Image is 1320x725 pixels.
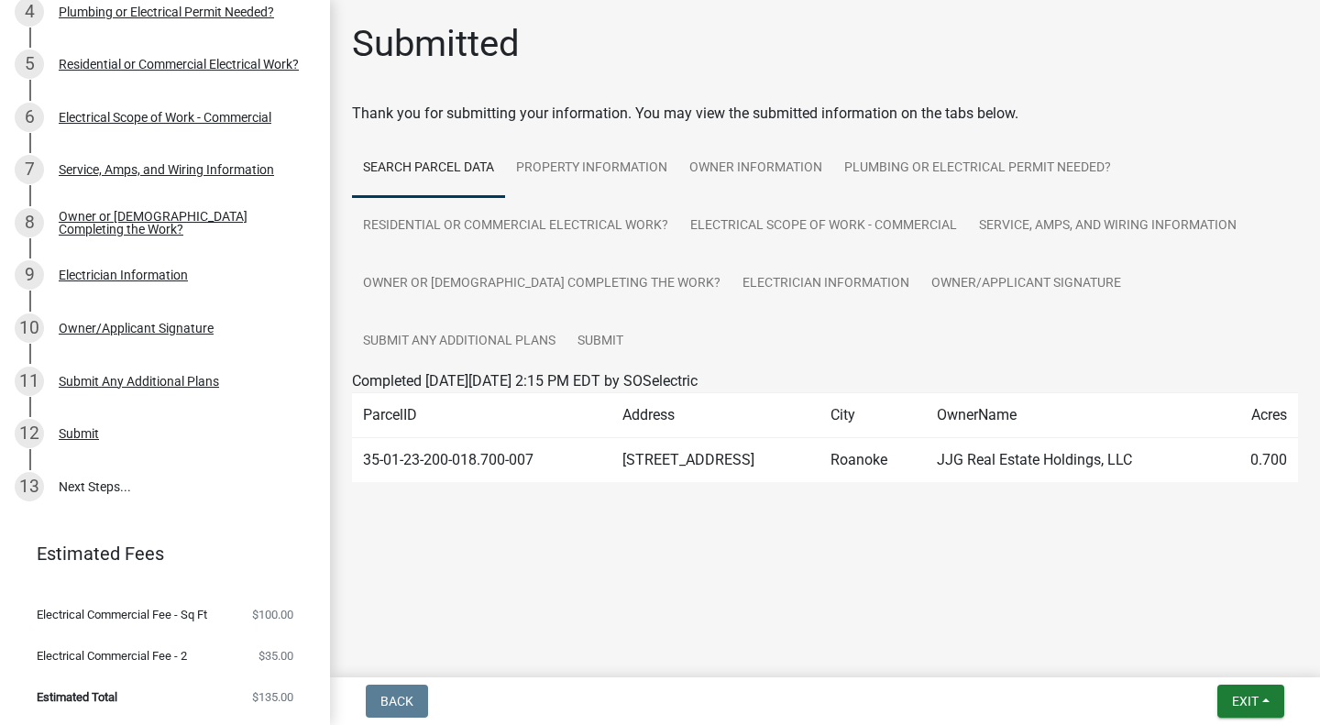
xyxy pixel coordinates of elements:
[59,322,214,335] div: Owner/Applicant Signature
[352,139,505,198] a: Search Parcel Data
[15,419,44,448] div: 12
[15,535,301,572] a: Estimated Fees
[37,609,207,621] span: Electrical Commercial Fee - Sq Ft
[59,163,274,176] div: Service, Amps, and Wiring Information
[252,609,293,621] span: $100.00
[678,139,833,198] a: Owner Information
[352,255,731,313] a: Owner or [DEMOGRAPHIC_DATA] Completing the Work?
[926,393,1219,438] td: OwnerName
[819,438,926,483] td: Roanoke
[37,691,117,703] span: Estimated Total
[59,111,271,124] div: Electrical Scope of Work - Commercial
[352,393,611,438] td: ParcelID
[352,197,679,256] a: Residential or Commercial Electrical Work?
[833,139,1122,198] a: Plumbing or Electrical Permit Needed?
[352,103,1298,125] div: Thank you for submitting your information. You may view the submitted information on the tabs below.
[59,210,301,236] div: Owner or [DEMOGRAPHIC_DATA] Completing the Work?
[15,367,44,396] div: 11
[59,427,99,440] div: Submit
[59,5,274,18] div: Plumbing or Electrical Permit Needed?
[679,197,968,256] a: Electrical Scope of Work - Commercial
[1219,393,1298,438] td: Acres
[15,260,44,290] div: 9
[15,49,44,79] div: 5
[15,313,44,343] div: 10
[15,155,44,184] div: 7
[352,313,566,371] a: Submit Any Additional Plans
[1217,685,1284,718] button: Exit
[59,375,219,388] div: Submit Any Additional Plans
[968,197,1248,256] a: Service, Amps, and Wiring Information
[15,208,44,237] div: 8
[258,650,293,662] span: $35.00
[819,393,926,438] td: City
[352,438,611,483] td: 35-01-23-200-018.700-007
[505,139,678,198] a: Property Information
[59,58,299,71] div: Residential or Commercial Electrical Work?
[611,438,819,483] td: [STREET_ADDRESS]
[366,685,428,718] button: Back
[352,372,698,390] span: Completed [DATE][DATE] 2:15 PM EDT by SOSelectric
[566,313,634,371] a: Submit
[920,255,1132,313] a: Owner/Applicant Signature
[926,438,1219,483] td: JJG Real Estate Holdings, LLC
[352,22,520,66] h1: Submitted
[59,269,188,281] div: Electrician Information
[611,393,819,438] td: Address
[15,472,44,501] div: 13
[380,694,413,709] span: Back
[37,650,187,662] span: Electrical Commercial Fee - 2
[1219,438,1298,483] td: 0.700
[15,103,44,132] div: 6
[252,691,293,703] span: $135.00
[731,255,920,313] a: Electrician Information
[1232,694,1259,709] span: Exit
